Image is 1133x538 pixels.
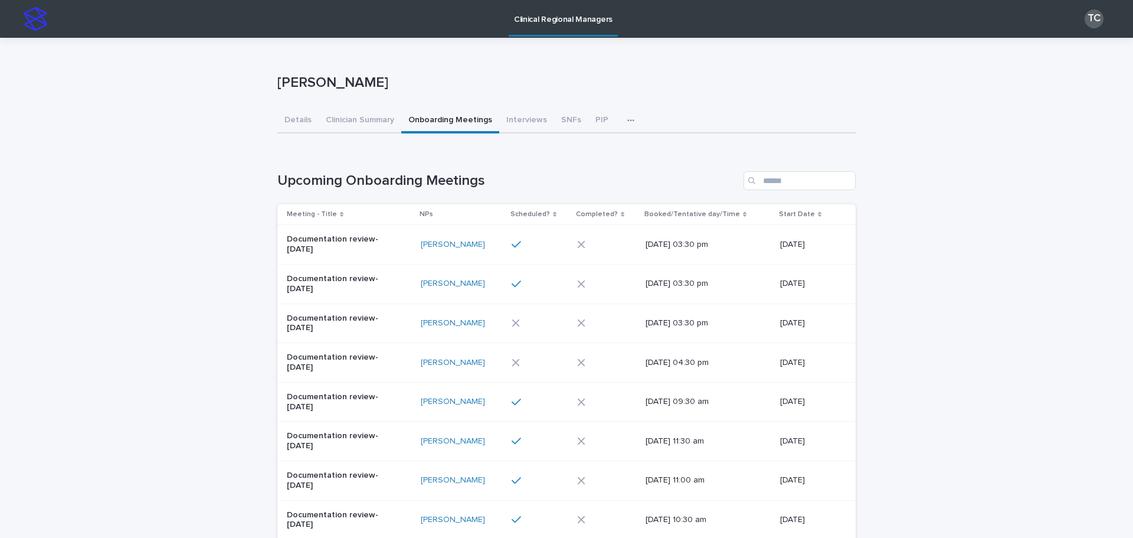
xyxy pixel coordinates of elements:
p: Documentation review- [DATE] [287,471,385,491]
p: [DATE] 03:30 pm [646,279,744,289]
p: [DATE] 03:30 pm [646,318,744,328]
button: Interviews [499,109,554,133]
img: stacker-logo-s-only.png [24,7,47,31]
a: [PERSON_NAME] [421,397,485,407]
p: Documentation review- [DATE] [287,510,385,530]
p: [DATE] 04:30 pm [646,358,744,368]
a: [PERSON_NAME] [421,358,485,368]
a: [PERSON_NAME] [421,515,485,525]
p: Meeting - Title [287,208,337,221]
p: [DATE] [780,240,837,250]
p: Scheduled? [510,208,550,221]
tr: Documentation review- [DATE][PERSON_NAME] [DATE] 09:30 am[DATE] [277,382,856,422]
p: Documentation review- [DATE] [287,274,385,294]
a: [PERSON_NAME] [421,436,485,446]
p: Documentation review- [DATE] [287,431,385,451]
tr: Documentation review- [DATE][PERSON_NAME] [DATE] 03:30 pm[DATE] [277,225,856,265]
p: [DATE] [780,279,837,289]
input: Search [744,171,856,190]
tr: Documentation review- [DATE][PERSON_NAME] [DATE] 03:30 pm[DATE] [277,304,856,343]
a: [PERSON_NAME] [421,240,485,250]
p: [DATE] 09:30 am [646,397,744,407]
p: [DATE] [780,318,837,328]
button: Onboarding Meetings [401,109,499,133]
tr: Documentation review- [DATE][PERSON_NAME] [DATE] 04:30 pm[DATE] [277,343,856,383]
a: [PERSON_NAME] [421,318,485,328]
p: [DATE] [780,397,837,407]
p: [PERSON_NAME] [277,74,851,92]
p: Documentation review- [DATE] [287,234,385,255]
p: [DATE] [780,436,837,446]
tr: Documentation review- [DATE][PERSON_NAME] [DATE] 11:00 am[DATE] [277,461,856,500]
p: [DATE] 03:30 pm [646,240,744,250]
button: SNFs [554,109,588,133]
p: NPs [420,208,433,221]
tr: Documentation review- [DATE][PERSON_NAME] [DATE] 03:30 pm[DATE] [277,264,856,304]
tr: Documentation review- [DATE][PERSON_NAME] [DATE] 11:30 am[DATE] [277,422,856,461]
p: Booked/Tentative day/Time [644,208,740,221]
button: Clinician Summary [319,109,401,133]
p: [DATE] [780,515,837,525]
a: [PERSON_NAME] [421,475,485,485]
button: PIP [588,109,615,133]
p: Start Date [779,208,815,221]
p: [DATE] 11:00 am [646,475,744,485]
div: TC [1085,9,1103,28]
p: [DATE] 10:30 am [646,515,744,525]
p: Documentation review- [DATE] [287,392,385,412]
button: Details [277,109,319,133]
p: [DATE] 11:30 am [646,436,744,446]
a: [PERSON_NAME] [421,279,485,289]
p: [DATE] [780,475,837,485]
p: Documentation review- [DATE] [287,353,385,373]
h1: Upcoming Onboarding Meetings [277,172,739,190]
p: [DATE] [780,358,837,368]
p: Documentation review- [DATE] [287,314,385,334]
p: Completed? [576,208,618,221]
